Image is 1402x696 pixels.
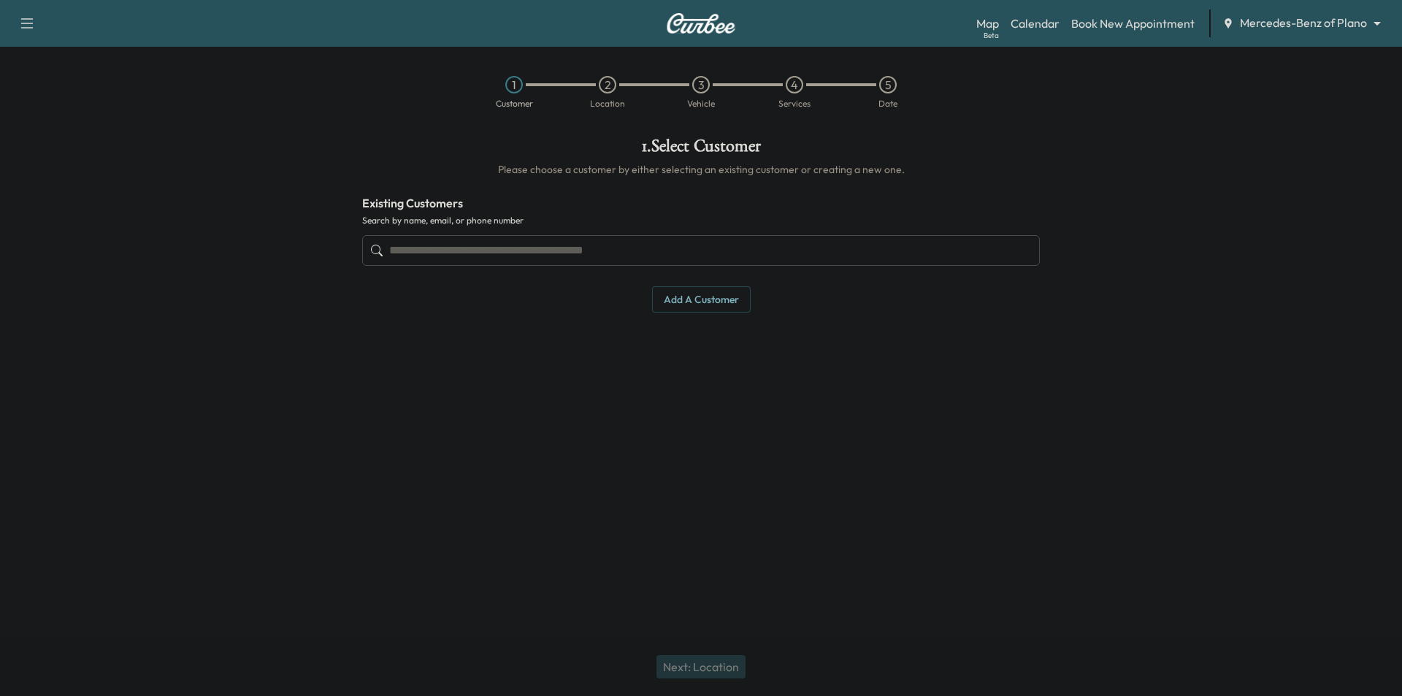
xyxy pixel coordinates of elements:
img: Curbee Logo [666,13,736,34]
div: Beta [984,30,999,41]
div: 1 [505,76,523,93]
a: Calendar [1011,15,1060,32]
button: Add a customer [652,286,751,313]
div: Location [590,99,625,108]
label: Search by name, email, or phone number [362,215,1040,226]
div: 3 [692,76,710,93]
span: Mercedes-Benz of Plano [1240,15,1367,31]
div: Vehicle [687,99,715,108]
h1: 1 . Select Customer [362,137,1040,162]
a: MapBeta [976,15,999,32]
div: Date [878,99,897,108]
h4: Existing Customers [362,194,1040,212]
div: 2 [599,76,616,93]
div: 4 [786,76,803,93]
div: Customer [496,99,533,108]
a: Book New Appointment [1071,15,1195,32]
div: 5 [879,76,897,93]
div: Services [778,99,811,108]
h6: Please choose a customer by either selecting an existing customer or creating a new one. [362,162,1040,177]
